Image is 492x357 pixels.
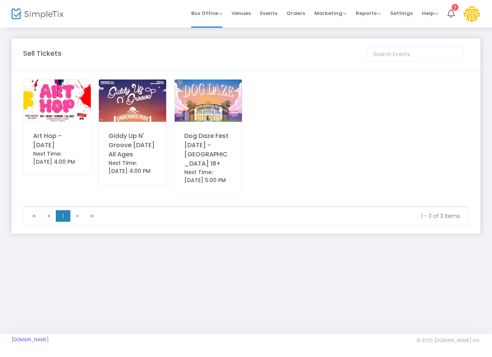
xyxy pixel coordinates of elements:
[422,10,438,17] span: Help
[314,10,347,17] span: Marketing
[184,168,232,184] div: Next Time: [DATE] 5:00 PM
[417,337,480,344] span: © 2025 [DOMAIN_NAME] Inc.
[108,159,157,175] div: Next Time: [DATE] 4:00 PM
[105,212,460,220] kendo-pager-info: 1 - 3 of 3 items
[260,3,277,23] span: Events
[232,3,251,23] span: Venues
[191,10,222,17] span: Box Office
[184,131,232,168] div: Dog Daze Fest [DATE] - [GEOGRAPHIC_DATA] 18+
[56,210,70,222] span: Page 1
[12,337,49,343] a: [DOMAIN_NAME]
[23,48,62,58] m-panel-title: Sell Tickets
[356,10,381,17] span: Reports
[452,4,459,11] div: 7
[23,80,91,122] img: PaintSipTemplate3.jpg
[108,131,157,159] div: Giddy Up N' Groove [DATE] All Ages
[367,47,463,62] input: Search Events
[287,3,305,23] span: Orders
[390,3,413,23] span: Settings
[33,131,81,150] div: Art Hop - [DATE]
[175,80,242,122] img: Dog-Daze-Flyer-phase2copy.JPEG
[99,80,166,122] img: ANewDesign12copy5.png
[33,150,81,166] div: Next Time: [DATE] 4:00 PM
